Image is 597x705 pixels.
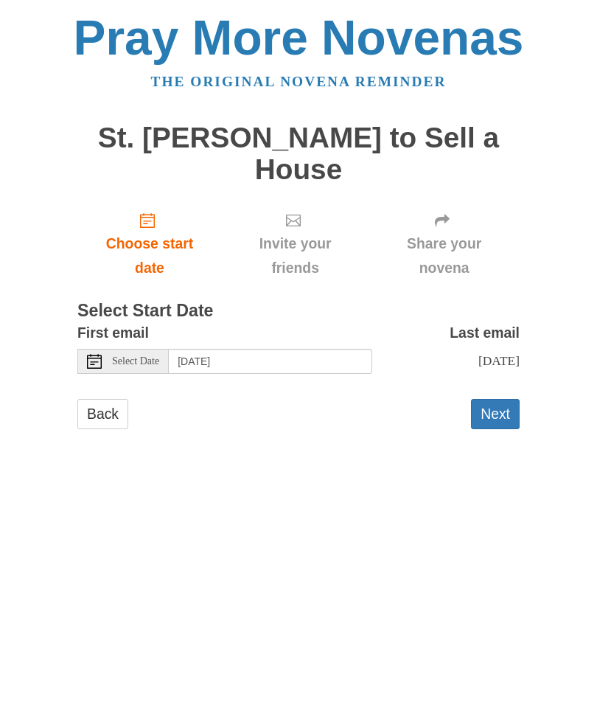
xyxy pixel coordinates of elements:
button: Next [471,399,520,429]
div: Click "Next" to confirm your start date first. [222,200,369,288]
a: Pray More Novenas [74,10,524,65]
span: Choose start date [92,232,207,280]
div: Click "Next" to confirm your start date first. [369,200,520,288]
span: Share your novena [383,232,505,280]
a: Choose start date [77,200,222,288]
h1: St. [PERSON_NAME] to Sell a House [77,122,520,185]
a: The original novena reminder [151,74,447,89]
label: Last email [450,321,520,345]
label: First email [77,321,149,345]
h3: Select Start Date [77,302,520,321]
span: Invite your friends [237,232,354,280]
span: [DATE] [478,353,520,368]
a: Back [77,399,128,429]
span: Select Date [112,356,159,367]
